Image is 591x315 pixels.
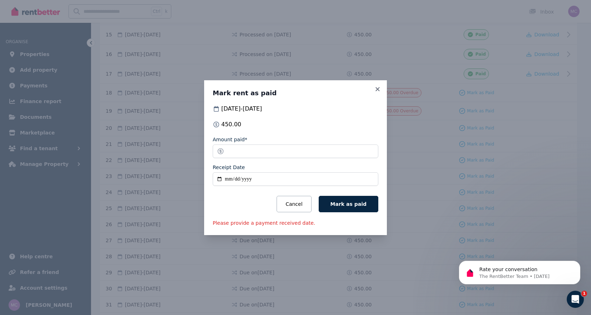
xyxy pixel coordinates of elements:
[567,291,584,308] iframe: Intercom live chat
[581,291,587,296] span: 1
[213,219,378,227] p: Please provide a payment received date.
[213,136,247,143] label: Amount paid*
[330,201,367,207] span: Mark as paid
[221,120,241,129] span: 450.00
[221,105,262,113] span: [DATE] - [DATE]
[213,164,245,171] label: Receipt Date
[277,196,311,212] button: Cancel
[319,196,378,212] button: Mark as paid
[213,89,378,97] h3: Mark rent as paid
[448,246,591,296] iframe: Intercom notifications message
